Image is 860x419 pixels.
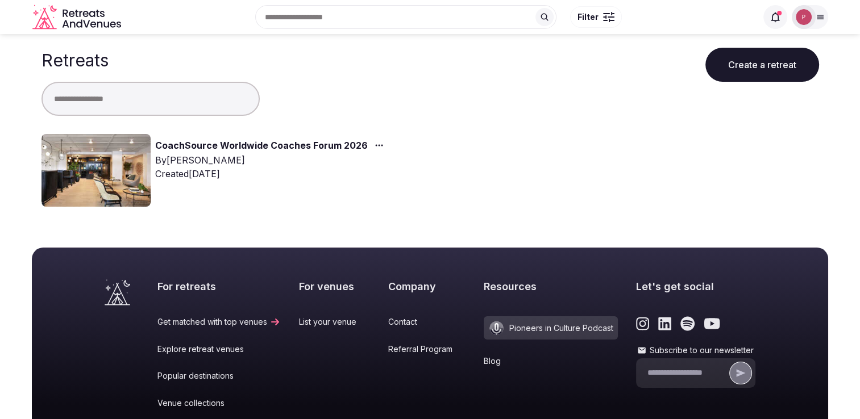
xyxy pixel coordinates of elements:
[32,5,123,30] a: Visit the homepage
[704,316,720,331] a: Link to the retreats and venues Youtube page
[680,316,695,331] a: Link to the retreats and venues Spotify page
[636,279,755,294] h2: Let's get social
[484,279,618,294] h2: Resources
[155,139,368,153] a: CoachSource Worldwide Coaches Forum 2026
[484,355,618,367] a: Blog
[578,11,599,23] span: Filter
[157,279,281,294] h2: For retreats
[570,6,622,28] button: Filter
[299,316,370,328] a: List your venue
[41,134,151,207] img: Top retreat image for the retreat: CoachSource Worldwide Coaches Forum 2026
[388,343,466,355] a: Referral Program
[157,343,281,355] a: Explore retreat venues
[388,316,466,328] a: Contact
[796,9,812,25] img: patty
[636,316,649,331] a: Link to the retreats and venues Instagram page
[705,48,819,82] button: Create a retreat
[636,345,755,356] label: Subscribe to our newsletter
[105,279,130,305] a: Visit the homepage
[157,370,281,382] a: Popular destinations
[658,316,671,331] a: Link to the retreats and venues LinkedIn page
[157,316,281,328] a: Get matched with top venues
[299,279,370,294] h2: For venues
[32,5,123,30] svg: Retreats and Venues company logo
[155,167,388,181] div: Created [DATE]
[388,279,466,294] h2: Company
[41,50,109,70] h1: Retreats
[157,397,281,409] a: Venue collections
[155,153,388,167] div: By [PERSON_NAME]
[484,316,618,340] a: Pioneers in Culture Podcast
